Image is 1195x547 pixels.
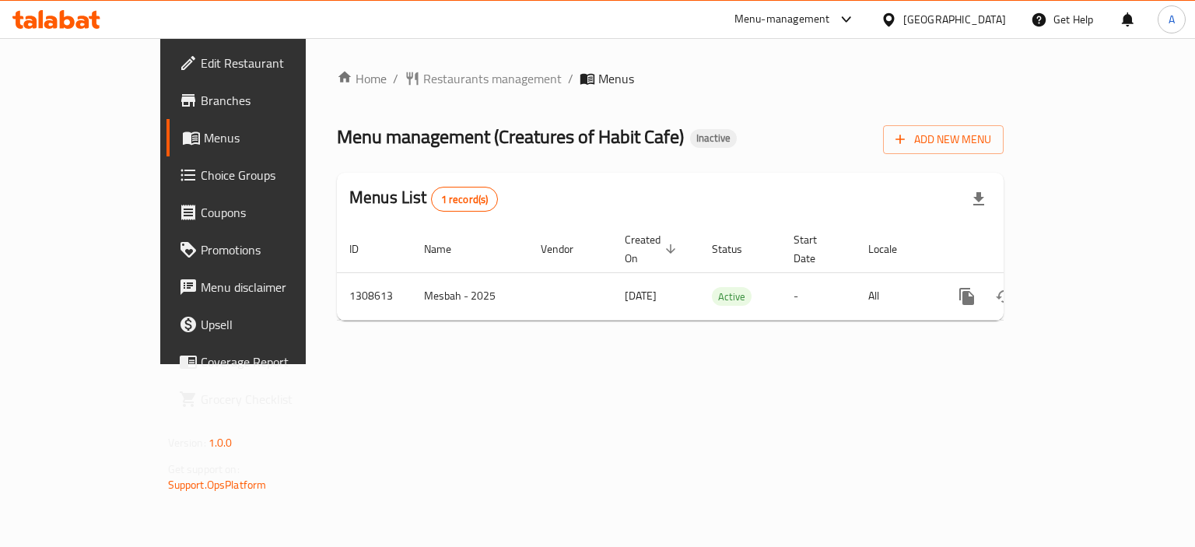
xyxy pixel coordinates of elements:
[936,226,1110,273] th: Actions
[201,91,348,110] span: Branches
[166,44,360,82] a: Edit Restaurant
[431,187,499,212] div: Total records count
[166,306,360,343] a: Upsell
[166,268,360,306] a: Menu disclaimer
[568,69,573,88] li: /
[712,240,762,258] span: Status
[337,69,1004,88] nav: breadcrumb
[166,194,360,231] a: Coupons
[349,186,498,212] h2: Menus List
[201,166,348,184] span: Choice Groups
[168,459,240,479] span: Get support on:
[201,390,348,408] span: Grocery Checklist
[201,278,348,296] span: Menu disclaimer
[432,192,498,207] span: 1 record(s)
[166,380,360,418] a: Grocery Checklist
[349,240,379,258] span: ID
[712,287,752,306] div: Active
[690,129,737,148] div: Inactive
[903,11,1006,28] div: [GEOGRAPHIC_DATA]
[856,272,936,320] td: All
[986,278,1023,315] button: Change Status
[625,286,657,306] span: [DATE]
[948,278,986,315] button: more
[895,130,991,149] span: Add New Menu
[781,272,856,320] td: -
[337,272,412,320] td: 1308613
[166,343,360,380] a: Coverage Report
[201,203,348,222] span: Coupons
[166,231,360,268] a: Promotions
[201,240,348,259] span: Promotions
[734,10,830,29] div: Menu-management
[337,69,387,88] a: Home
[690,131,737,145] span: Inactive
[201,352,348,371] span: Coverage Report
[868,240,917,258] span: Locale
[201,54,348,72] span: Edit Restaurant
[541,240,594,258] span: Vendor
[625,230,681,268] span: Created On
[393,69,398,88] li: /
[883,125,1004,154] button: Add New Menu
[337,119,684,154] span: Menu management ( Creatures of Habit Cafe )
[412,272,528,320] td: Mesbah - 2025
[204,128,348,147] span: Menus
[598,69,634,88] span: Menus
[166,82,360,119] a: Branches
[168,475,267,495] a: Support.OpsPlatform
[424,240,471,258] span: Name
[201,315,348,334] span: Upsell
[166,119,360,156] a: Menus
[960,181,997,218] div: Export file
[166,156,360,194] a: Choice Groups
[712,288,752,306] span: Active
[209,433,233,453] span: 1.0.0
[168,433,206,453] span: Version:
[423,69,562,88] span: Restaurants management
[337,226,1110,321] table: enhanced table
[405,69,562,88] a: Restaurants management
[1169,11,1175,28] span: A
[794,230,837,268] span: Start Date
